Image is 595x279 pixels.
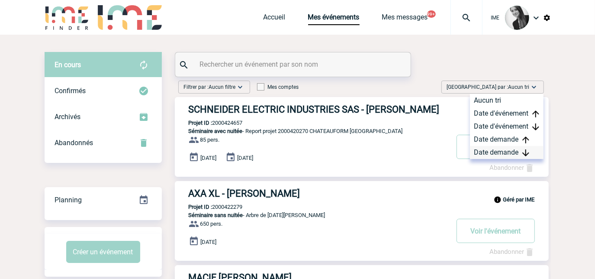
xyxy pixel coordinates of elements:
[201,239,217,245] span: [DATE]
[55,196,82,204] span: Planning
[189,104,448,115] h3: SCHNEIDER ELECTRIC INDUSTRIES SAS - [PERSON_NAME]
[55,61,81,69] span: En cours
[175,104,549,115] a: SCHNEIDER ELECTRIC INDUSTRIES SAS - [PERSON_NAME]
[198,58,390,71] input: Rechercher un événement par son nom
[470,94,544,107] div: Aucun tri
[470,107,544,120] div: Date d'événement
[447,83,530,91] span: [GEOGRAPHIC_DATA] par :
[200,221,223,227] span: 650 pers.
[530,83,538,91] img: baseline_expand_more_white_24dp-b.png
[175,128,448,134] p: - Report projet 2000420270 CHATEAUFORM [GEOGRAPHIC_DATA]
[257,84,299,90] label: Mes comptes
[45,130,162,156] div: Retrouvez ici tous vos événements annulés
[175,188,549,199] a: AXA XL - [PERSON_NAME]
[55,87,86,95] span: Confirmés
[45,187,162,212] a: Planning
[189,188,448,199] h3: AXA XL - [PERSON_NAME]
[470,133,544,146] div: Date demande
[264,13,286,25] a: Accueil
[494,196,502,204] img: info_black_24dp.svg
[457,135,535,159] button: Voir l'événement
[382,13,428,25] a: Mes messages
[189,212,243,218] span: Séminaire sans nuitée
[470,146,544,159] div: Date demande
[45,52,162,78] div: Retrouvez ici tous vos évènements avant confirmation
[532,110,539,117] img: arrow_upward.png
[508,84,530,90] span: Aucun tri
[175,212,448,218] p: - Arbre de [DATE][PERSON_NAME]
[490,164,535,172] a: Abandonner
[55,139,93,147] span: Abandonnés
[308,13,360,25] a: Mes événements
[236,83,244,91] img: baseline_expand_more_white_24dp-b.png
[522,136,529,143] img: arrow_upward.png
[503,196,535,203] b: Géré par IME
[55,113,81,121] span: Archivés
[189,204,212,210] b: Projet ID :
[45,5,90,30] img: IME-Finder
[175,204,243,210] p: 2000422279
[189,120,212,126] b: Projet ID :
[238,155,254,161] span: [DATE]
[427,10,436,18] button: 99+
[532,123,539,130] img: arrow_downward.png
[457,219,535,243] button: Voir l'événement
[490,248,535,256] a: Abandonner
[470,120,544,133] div: Date d'événement
[66,241,140,263] button: Créer un événement
[175,120,243,126] p: 2000424657
[209,84,236,90] span: Aucun filtre
[491,15,500,21] span: IME
[184,83,236,91] span: Filtrer par :
[45,104,162,130] div: Retrouvez ici tous les événements que vous avez décidé d'archiver
[200,137,220,143] span: 85 pers.
[189,128,243,134] span: Séminaire avec nuitée
[522,149,529,156] img: arrow_downward.png
[45,187,162,213] div: Retrouvez ici tous vos événements organisés par date et état d'avancement
[201,155,217,161] span: [DATE]
[505,6,529,30] img: 101050-0.jpg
